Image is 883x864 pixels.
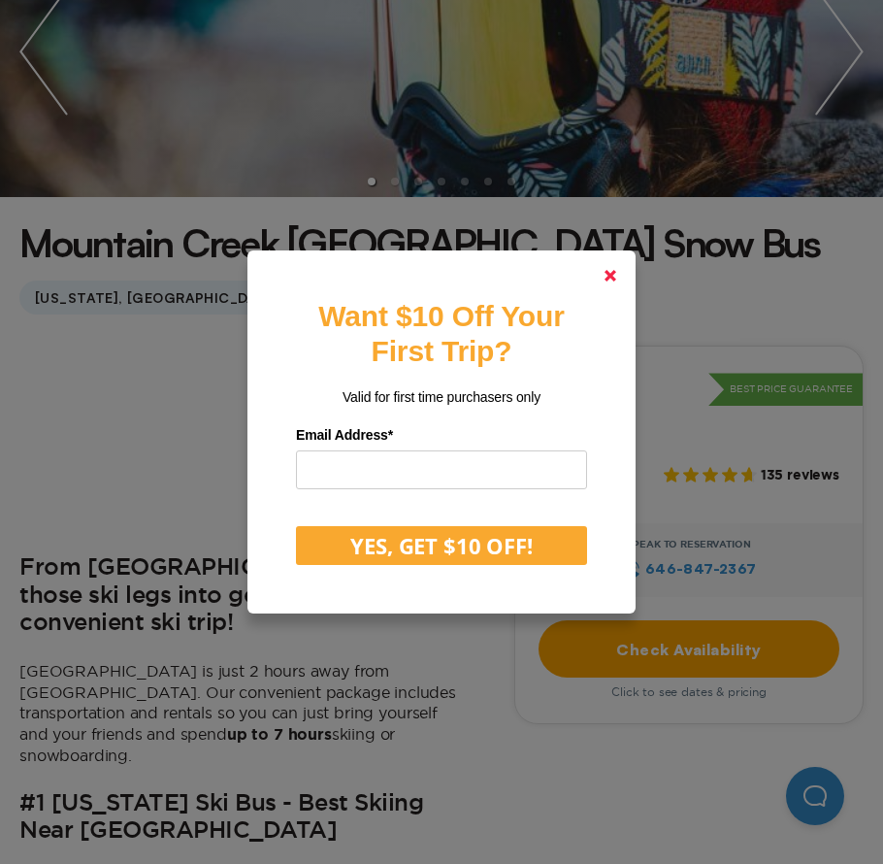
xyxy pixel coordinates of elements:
[318,300,564,367] strong: Want $10 Off Your First Trip?
[296,526,587,565] button: YES, GET $10 OFF!
[388,427,393,443] span: Required
[296,420,587,450] label: Email Address
[343,389,540,405] span: Valid for first time purchasers only
[587,252,634,299] a: Close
